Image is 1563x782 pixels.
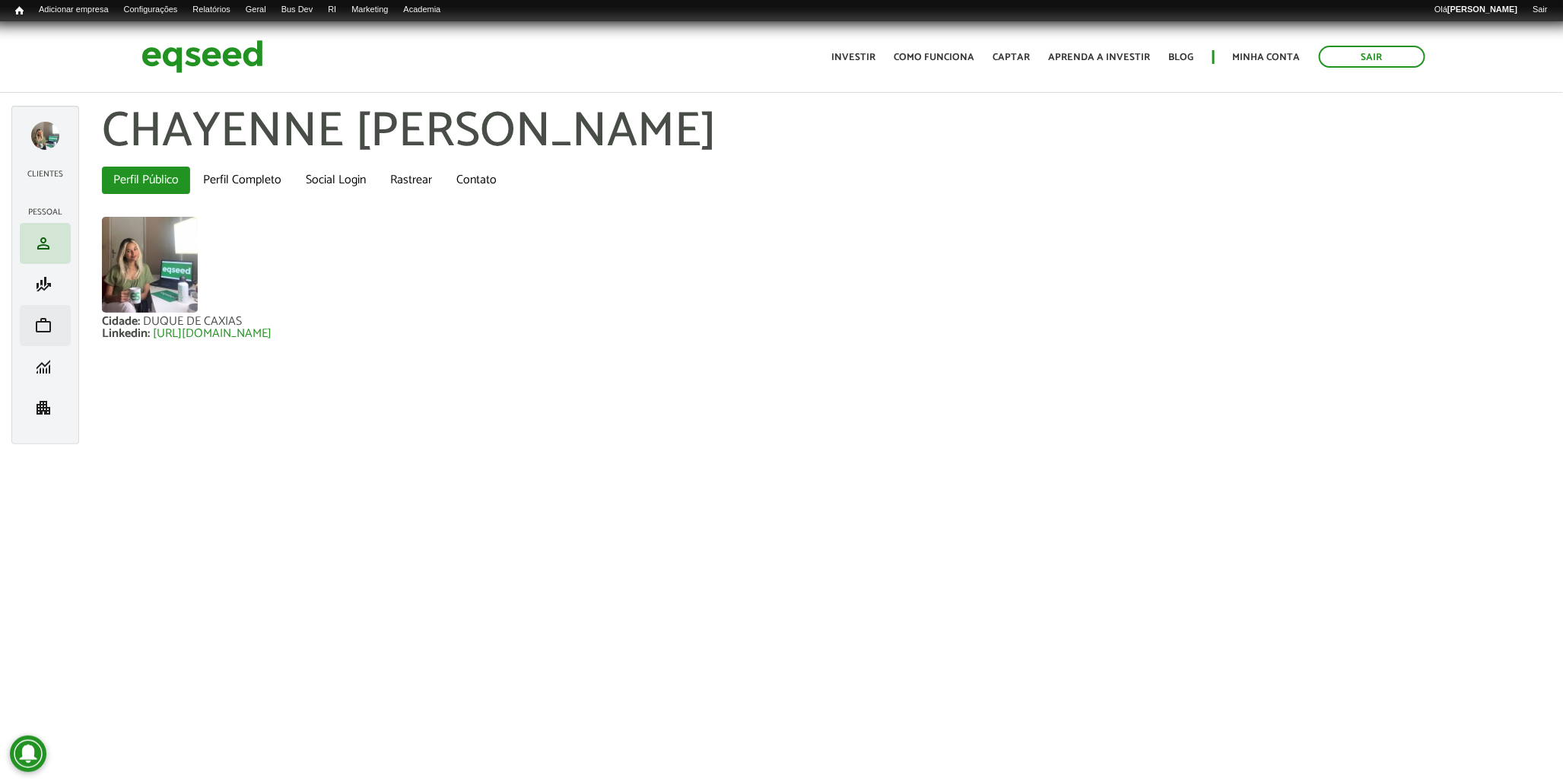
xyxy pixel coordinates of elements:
li: Meu perfil [20,223,71,264]
a: person [24,234,67,253]
a: Como funciona [894,52,975,62]
a: RI [320,4,344,16]
div: Linkedin [102,328,153,340]
li: Minha empresa [20,387,71,428]
a: Olá[PERSON_NAME] [1427,4,1525,16]
a: Início [8,4,31,18]
a: Bus Dev [274,4,321,16]
a: Blog [1169,52,1194,62]
a: Perfil Público [102,167,190,194]
h2: Pessoal [20,208,71,217]
a: work [24,316,67,335]
img: EqSeed [141,37,263,77]
a: Social Login [294,167,377,194]
span: monitoring [34,358,52,376]
h2: Clientes [20,170,71,179]
a: Investir [832,52,876,62]
a: Minha conta [1233,52,1301,62]
li: Meu portfólio [20,305,71,346]
a: finance_mode [24,275,67,294]
a: Aprenda a investir [1049,52,1151,62]
a: [URL][DOMAIN_NAME] [153,328,272,340]
a: Ver perfil do usuário. [102,217,198,313]
h1: CHAYENNE [PERSON_NAME] [102,106,1552,159]
a: Rastrear [379,167,443,194]
span: Início [15,5,24,16]
a: Sair [1319,46,1425,68]
a: apartment [24,399,67,417]
span: apartment [34,399,52,417]
a: Expandir menu [31,122,59,150]
div: DUQUE DE CAXIAS [143,316,242,328]
li: Minhas rodadas de investimento [20,346,71,387]
a: Academia [396,4,449,16]
a: Captar [993,52,1031,62]
a: Marketing [344,4,396,16]
strong: [PERSON_NAME] [1447,5,1517,14]
a: Sair [1525,4,1555,16]
a: Adicionar empresa [31,4,116,16]
span: work [34,316,52,335]
a: monitoring [24,358,67,376]
div: Cidade [102,316,143,328]
span: finance_mode [34,275,52,294]
span: : [138,311,140,332]
a: Configurações [116,4,186,16]
a: Perfil Completo [192,167,293,194]
a: Relatórios [185,4,237,16]
a: Contato [445,167,508,194]
a: Geral [238,4,274,16]
span: : [148,323,150,344]
span: person [34,234,52,253]
li: Minha simulação [20,264,71,305]
img: Foto de CHAYENNE TENÓRIO BARBOSA [102,217,198,313]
